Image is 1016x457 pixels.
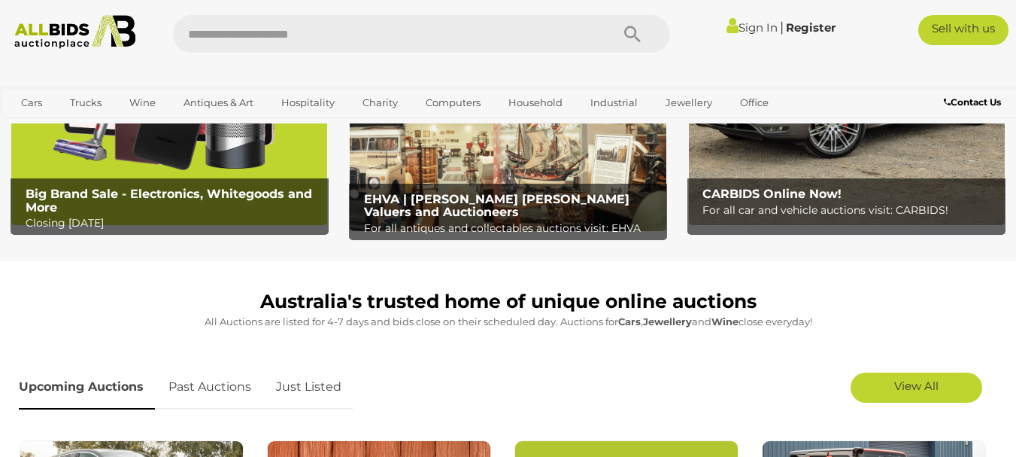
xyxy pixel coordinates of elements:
a: View All [851,373,982,403]
a: Sports [11,115,62,140]
a: Computers [416,90,490,115]
a: Household [499,90,572,115]
a: Past Auctions [157,365,262,410]
p: For all antiques and collectables auctions visit: EHVA [364,219,660,238]
span: | [780,19,784,35]
strong: Cars [618,315,641,328]
a: Office [730,90,778,115]
p: All Auctions are listed for 4-7 days and bids close on their scheduled day. Auctions for , and cl... [19,313,997,331]
a: Charity [353,90,408,115]
b: EHVA | [PERSON_NAME] [PERSON_NAME] Valuers and Auctioneers [364,192,629,220]
b: Contact Us [944,96,1001,108]
a: EHVA | Evans Hastings Valuers and Auctioneers EHVA | [PERSON_NAME] [PERSON_NAME] Valuers and Auct... [350,105,666,231]
a: Trucks [60,90,111,115]
a: [GEOGRAPHIC_DATA] [70,115,196,140]
b: CARBIDS Online Now! [702,187,842,201]
p: For all car and vehicle auctions visit: CARBIDS! [702,201,998,220]
img: EHVA | Evans Hastings Valuers and Auctioneers [350,105,666,231]
a: Just Listed [265,365,353,410]
a: Cars [11,90,52,115]
a: Sell with us [918,15,1008,45]
a: Register [786,20,836,35]
a: Jewellery [656,90,722,115]
img: Allbids.com.au [8,15,143,49]
a: Industrial [581,90,648,115]
a: Antiques & Art [174,90,263,115]
a: Contact Us [944,94,1005,111]
b: Big Brand Sale - Electronics, Whitegoods and More [26,187,312,215]
a: Hospitality [271,90,344,115]
a: Upcoming Auctions [19,365,155,410]
p: Closing [DATE] [26,214,321,233]
button: Search [595,15,670,53]
a: Wine [120,90,165,115]
strong: Wine [711,315,738,328]
a: Sign In [726,20,778,35]
span: View All [894,379,939,393]
strong: Jewellery [643,315,692,328]
h1: Australia's trusted home of unique online auctions [19,291,997,312]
